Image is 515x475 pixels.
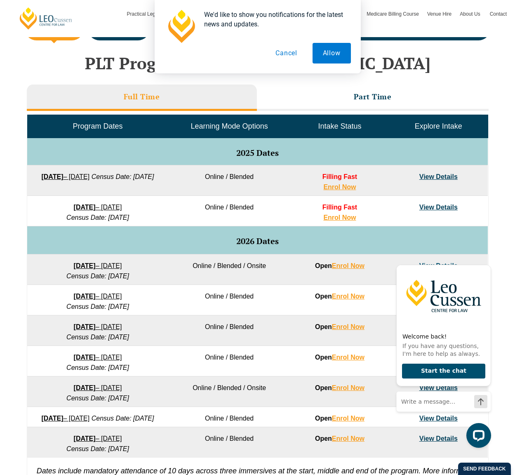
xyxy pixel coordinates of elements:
strong: Open [315,323,364,330]
em: Census Date: [DATE] [92,173,154,180]
strong: Open [315,354,364,361]
span: 2025 Dates [236,147,279,158]
h3: Part Time [354,92,392,101]
a: Enrol Now [323,183,356,190]
span: Program Dates [73,122,122,130]
em: Census Date: [DATE] [66,364,129,371]
a: Enrol Now [332,415,364,422]
strong: Open [315,435,364,442]
a: Enrol Now [323,214,356,221]
strong: Open [315,384,364,391]
td: Online / Blended [168,165,290,196]
a: [DATE]– [DATE] [74,354,122,361]
td: Online / Blended / Onsite [168,254,290,285]
strong: [DATE] [74,384,96,391]
strong: [DATE] [74,435,96,442]
iframe: LiveChat chat widget [390,249,494,454]
a: View Details [419,204,458,211]
a: Enrol Now [332,293,364,300]
em: Census Date: [DATE] [66,273,129,280]
a: [DATE]– [DATE] [74,262,122,269]
td: Online / Blended [168,196,290,226]
td: Online / Blended [168,346,290,376]
strong: [DATE] [74,323,96,330]
a: View Details [419,173,458,180]
span: Filling Fast [322,173,357,180]
td: Online / Blended [168,315,290,346]
td: Online / Blended / Onsite [168,376,290,407]
strong: Open [315,262,364,269]
strong: [DATE] [74,262,96,269]
a: [DATE]– [DATE] [74,204,122,211]
td: Online / Blended [168,427,290,458]
strong: Open [315,415,364,422]
em: Census Date: [DATE] [66,214,129,221]
img: notification icon [165,10,198,43]
a: [DATE]– [DATE] [41,173,89,180]
span: 2026 Dates [236,235,279,247]
div: We'd like to show you notifications for the latest news and updates. [198,10,351,29]
em: Census Date: [DATE] [66,334,129,341]
strong: [DATE] [74,293,96,300]
strong: [DATE] [74,204,96,211]
span: Learning Mode Options [191,122,268,130]
a: Enrol Now [332,323,364,330]
a: Enrol Now [332,354,364,361]
button: Cancel [265,43,308,63]
a: Enrol Now [332,262,364,269]
td: Online / Blended [168,285,290,315]
td: Online / Blended [168,407,290,427]
a: [DATE]– [DATE] [74,293,122,300]
strong: [DATE] [41,173,63,180]
span: Intake Status [318,122,361,130]
strong: [DATE] [74,354,96,361]
a: [DATE]– [DATE] [41,415,89,422]
strong: [DATE] [41,415,63,422]
em: Census Date: [DATE] [66,445,129,452]
a: [DATE]– [DATE] [74,323,122,330]
a: [DATE]– [DATE] [74,435,122,442]
a: [DATE]– [DATE] [74,384,122,391]
a: Enrol Now [332,435,364,442]
strong: Open [315,293,364,300]
em: Census Date: [DATE] [66,395,129,402]
span: Filling Fast [322,204,357,211]
h3: Full Time [124,92,160,101]
span: Explore Intake [415,122,462,130]
em: Census Date: [DATE] [92,415,154,422]
em: Census Date: [DATE] [66,303,129,310]
button: Allow [313,43,351,63]
a: Enrol Now [332,384,364,391]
